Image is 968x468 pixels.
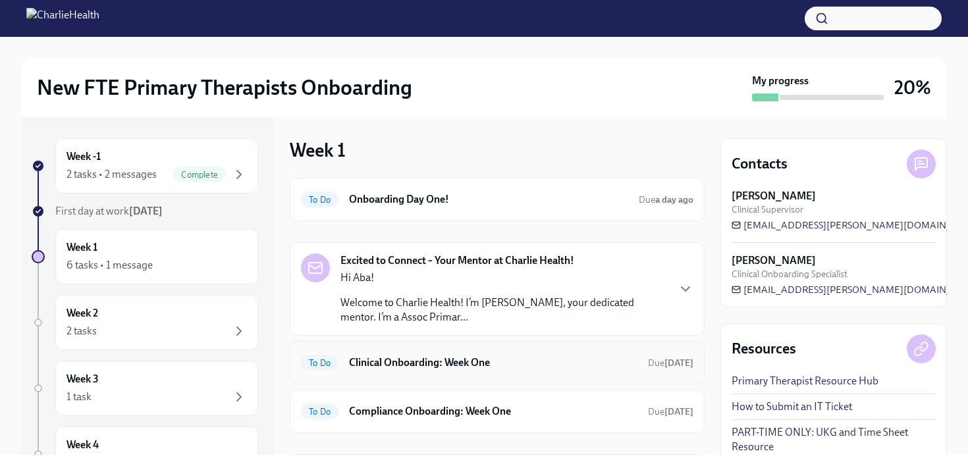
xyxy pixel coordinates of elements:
p: Welcome to Charlie Health! I’m [PERSON_NAME], your dedicated mentor. I’m a Assoc Primar... [340,296,667,325]
span: First day at work [55,205,163,217]
h6: Onboarding Day One! [349,192,628,207]
span: Due [648,406,693,417]
div: 1 task [67,390,92,404]
span: Clinical Supervisor [732,203,803,216]
strong: [PERSON_NAME] [732,253,816,268]
h6: Week -1 [67,149,101,164]
h6: Week 2 [67,306,98,321]
a: Primary Therapist Resource Hub [732,374,878,388]
strong: Excited to Connect – Your Mentor at Charlie Health! [340,253,574,268]
h6: Week 4 [67,438,99,452]
span: Due [639,194,693,205]
strong: [DATE] [664,406,693,417]
div: 6 tasks • 1 message [67,258,153,273]
a: To DoClinical Onboarding: Week OneDue[DATE] [301,352,693,373]
h3: Week 1 [290,138,346,162]
a: To DoOnboarding Day One!Duea day ago [301,189,693,210]
div: 2 tasks • 2 messages [67,167,157,182]
span: To Do [301,407,338,417]
h3: 20% [894,76,931,99]
span: Clinical Onboarding Specialist [732,268,847,280]
strong: a day ago [655,194,693,205]
img: CharlieHealth [26,8,99,29]
strong: [DATE] [129,205,163,217]
span: To Do [301,195,338,205]
h6: Week 3 [67,372,99,386]
h2: New FTE Primary Therapists Onboarding [37,74,412,101]
a: How to Submit an IT Ticket [732,400,852,414]
h6: Clinical Onboarding: Week One [349,355,637,370]
strong: My progress [752,74,809,88]
span: September 4th, 2025 09:00 [639,194,693,206]
strong: [PERSON_NAME] [732,189,816,203]
span: To Do [301,358,338,368]
span: September 8th, 2025 09:00 [648,357,693,369]
h6: Week 1 [67,240,97,255]
p: Hi Aba! [340,271,667,285]
a: First day at work[DATE] [32,204,258,219]
h4: Resources [732,339,796,359]
a: Week -12 tasks • 2 messagesComplete [32,138,258,194]
a: To DoCompliance Onboarding: Week OneDue[DATE] [301,401,693,422]
a: Week 22 tasks [32,295,258,350]
a: Week 16 tasks • 1 message [32,229,258,284]
h6: Compliance Onboarding: Week One [349,404,637,419]
span: Due [648,357,693,369]
span: Complete [173,170,226,180]
span: September 8th, 2025 09:00 [648,405,693,418]
a: PART-TIME ONLY: UKG and Time Sheet Resource [732,425,936,454]
div: 2 tasks [67,324,97,338]
strong: [DATE] [664,357,693,369]
h4: Contacts [732,154,788,174]
a: Week 31 task [32,361,258,416]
